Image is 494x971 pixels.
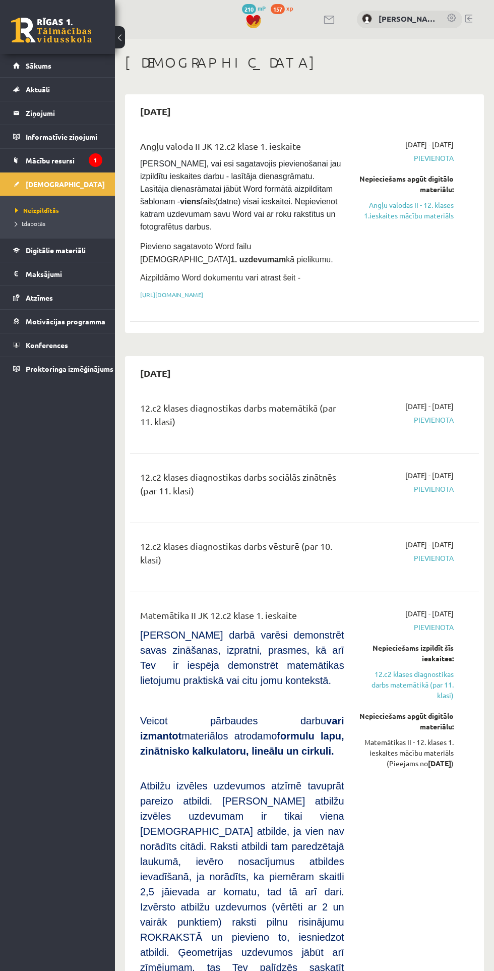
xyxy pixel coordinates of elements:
a: [DEMOGRAPHIC_DATA] [13,173,102,196]
a: Motivācijas programma [13,310,102,333]
a: Proktoringa izmēģinājums [13,357,102,380]
span: [DEMOGRAPHIC_DATA] [26,180,105,189]
a: Angļu valodas II - 12. klases 1.ieskaites mācību materiāls [359,200,454,221]
div: Angļu valoda II JK 12.c2 klase 1. ieskaite [140,139,344,158]
span: Pievienota [359,415,454,425]
legend: Maksājumi [26,262,102,285]
span: Atzīmes [26,293,53,302]
div: Nepieciešams apgūt digitālo materiālu: [359,711,454,732]
span: [DATE] - [DATE] [405,139,454,150]
span: Pievieno sagatavoto Word failu [DEMOGRAPHIC_DATA] kā pielikumu. [140,242,333,264]
span: Pievienota [359,553,454,563]
img: Tuong Khang Nguyen [362,14,372,24]
legend: Informatīvie ziņojumi [26,125,102,148]
span: [PERSON_NAME], vai esi sagatavojis pievienošanai jau izpildītu ieskaites darbu - lasītāja dienasg... [140,159,343,231]
span: [DATE] - [DATE] [405,608,454,619]
span: Proktoringa izmēģinājums [26,364,113,373]
strong: viens [180,197,201,206]
span: Mācību resursi [26,156,75,165]
span: Veicot pārbaudes darbu materiālos atrodamo [140,715,344,757]
div: Nepieciešams izpildīt šīs ieskaites: [359,643,454,664]
div: Nepieciešams apgūt digitālo materiālu: [359,174,454,195]
a: Aktuāli [13,78,102,101]
a: Informatīvie ziņojumi1 [13,125,102,148]
legend: Ziņojumi [26,101,102,125]
a: 210 mP [242,4,266,12]
i: 1 [89,153,102,167]
span: Motivācijas programma [26,317,105,326]
a: Konferences [13,333,102,357]
a: [URL][DOMAIN_NAME] [140,291,203,299]
h2: [DATE] [130,361,181,385]
a: Digitālie materiāli [13,239,102,262]
div: Matemātikas II - 12. klases 1. ieskaites mācību materiāls (Pieejams no ) [359,737,454,769]
div: 12.c2 klases diagnostikas darbs matemātikā (par 11. klasi) [140,401,344,433]
a: Rīgas 1. Tālmācības vidusskola [11,18,92,43]
div: 12.c2 klases diagnostikas darbs vēsturē (par 10. klasi) [140,539,344,572]
div: Matemātika II JK 12.c2 klase 1. ieskaite [140,608,344,627]
span: [PERSON_NAME] darbā varēsi demonstrēt savas zināšanas, izpratni, prasmes, kā arī Tev ir iespēja d... [140,630,344,686]
span: [DATE] - [DATE] [405,539,454,550]
a: 12.c2 klases diagnostikas darbs matemātikā (par 11. klasi) [359,669,454,701]
a: Atzīmes [13,286,102,309]
a: Ziņojumi [13,101,102,125]
span: Aizpildāmo Word dokumentu vari atrast šeit - [140,273,300,282]
b: vari izmantot [140,715,344,741]
span: mP [258,4,266,12]
a: Neizpildītās [15,206,105,215]
span: Izlabotās [15,219,45,227]
div: 12.c2 klases diagnostikas darbs sociālās zinātnēs (par 11. klasi) [140,470,344,502]
span: Pievienota [359,622,454,633]
span: [DATE] - [DATE] [405,401,454,412]
a: Mācību resursi [13,149,102,172]
span: Konferences [26,340,68,350]
h1: [DEMOGRAPHIC_DATA] [125,54,484,71]
span: 210 [242,4,256,14]
strong: [DATE] [428,759,451,768]
span: Sākums [26,61,51,70]
h2: [DATE] [130,99,181,123]
span: Neizpildītās [15,206,59,214]
a: 157 xp [271,4,298,12]
strong: 1. uzdevumam [230,255,286,264]
span: Digitālie materiāli [26,246,86,255]
span: Aktuāli [26,85,50,94]
span: Pievienota [359,484,454,494]
span: 157 [271,4,285,14]
span: xp [286,4,293,12]
a: Sākums [13,54,102,77]
a: Maksājumi [13,262,102,285]
span: Pievienota [359,153,454,163]
b: formulu lapu, zinātnisko kalkulatoru, lineālu un cirkuli. [140,730,344,757]
span: [DATE] - [DATE] [405,470,454,481]
a: Izlabotās [15,219,105,228]
a: [PERSON_NAME] [379,13,437,25]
